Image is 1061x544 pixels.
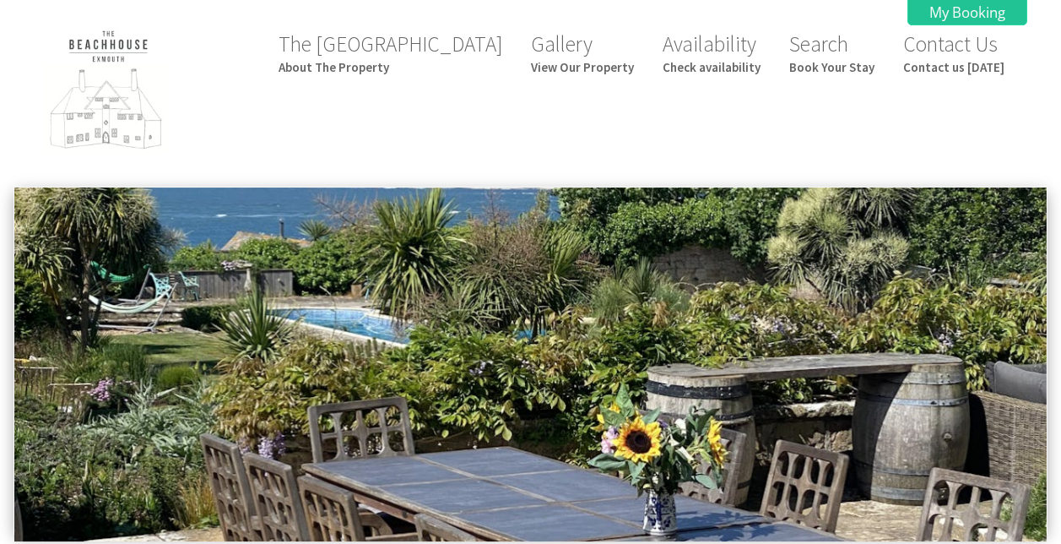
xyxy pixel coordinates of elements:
img: The Beach House Exmouth [24,24,192,161]
a: SearchBook Your Stay [789,30,874,75]
a: The [GEOGRAPHIC_DATA]About The Property [279,30,502,75]
small: Book Your Stay [789,59,874,75]
a: AvailabilityCheck availability [663,30,761,75]
small: Contact us [DATE] [903,59,1004,75]
a: GalleryView Our Property [531,30,634,75]
small: View Our Property [531,59,634,75]
a: Contact UsContact us [DATE] [903,30,1004,75]
small: Check availability [663,59,761,75]
small: About The Property [279,59,502,75]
